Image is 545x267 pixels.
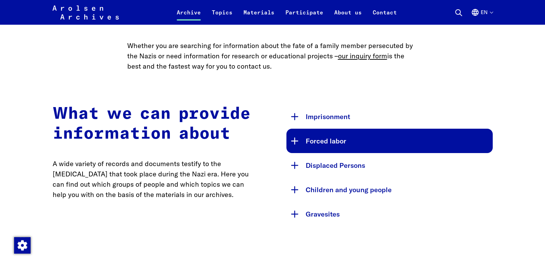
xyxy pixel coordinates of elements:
a: Topics [206,8,238,25]
p: Whether you are searching for information about the fate of a family member persecuted by the Naz... [127,40,418,71]
strong: What we can provide information about [53,106,251,142]
a: Participate [280,8,329,25]
img: Change consent [14,237,31,254]
nav: Primary [171,4,402,21]
button: Children and young people [286,177,493,202]
button: English, language selection [471,8,493,25]
div: Change consent [14,237,30,253]
a: Archive [171,8,206,25]
a: About us [329,8,367,25]
button: Forced labor [286,129,493,153]
a: our inquiry form [338,51,387,60]
a: Contact [367,8,402,25]
a: Materials [238,8,280,25]
p: A wide variety of records and documents testify to the [MEDICAL_DATA] that took place during the ... [53,159,259,200]
button: Gravesites [286,202,493,226]
button: Imprisonment [286,104,493,129]
button: Displaced Persons [286,153,493,177]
